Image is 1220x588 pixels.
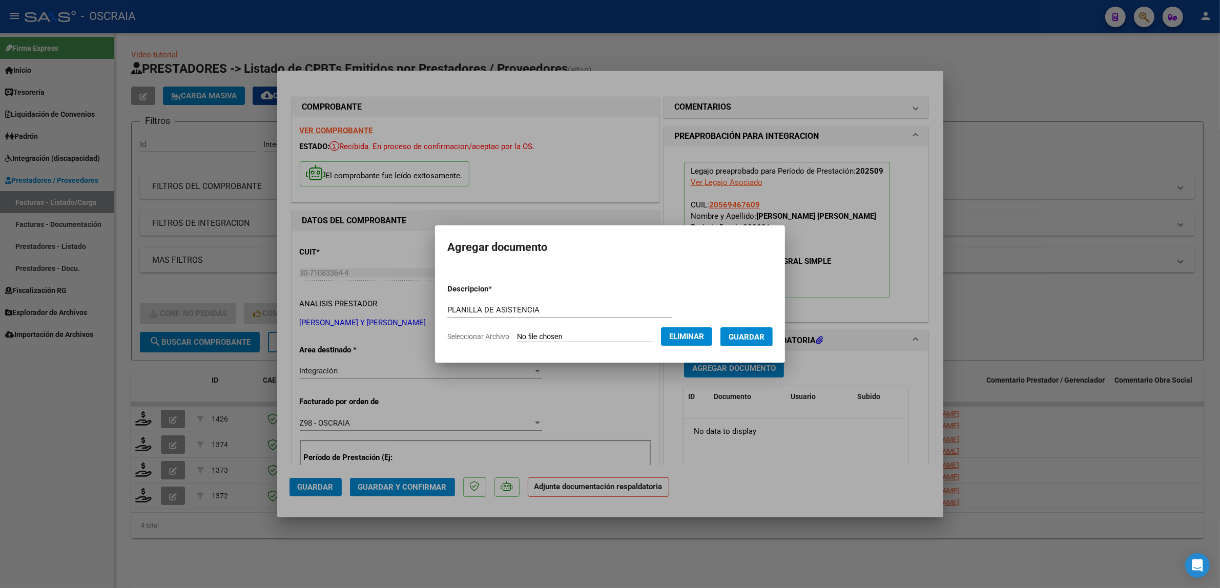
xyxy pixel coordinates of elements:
span: Seleccionar Archivo [447,332,509,341]
button: Guardar [720,327,773,346]
div: Open Intercom Messenger [1185,553,1210,578]
p: Descripcion [447,283,545,295]
span: Eliminar [669,332,704,341]
button: Eliminar [661,327,712,346]
h2: Agregar documento [447,238,773,257]
span: Guardar [729,332,764,342]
